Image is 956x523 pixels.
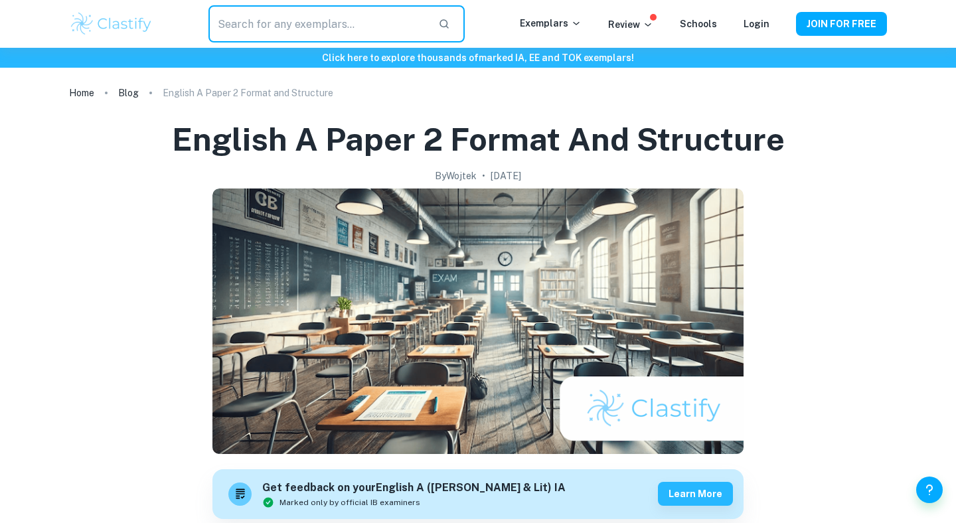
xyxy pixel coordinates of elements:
[3,50,953,65] h6: Click here to explore thousands of marked IA, EE and TOK exemplars !
[482,169,485,183] p: •
[172,118,785,161] h1: English A Paper 2 Format and Structure
[520,16,582,31] p: Exemplars
[279,496,420,508] span: Marked only by official IB examiners
[208,5,428,42] input: Search for any exemplars...
[262,480,566,496] h6: Get feedback on your English A ([PERSON_NAME] & Lit) IA
[680,19,717,29] a: Schools
[69,84,94,102] a: Home
[608,17,653,32] p: Review
[435,169,477,183] h2: By Wojtek
[491,169,521,183] h2: [DATE]
[118,84,139,102] a: Blog
[796,12,887,36] button: JOIN FOR FREE
[212,469,744,519] a: Get feedback on yourEnglish A ([PERSON_NAME] & Lit) IAMarked only by official IB examinersLearn more
[658,482,733,506] button: Learn more
[69,11,153,37] img: Clastify logo
[163,86,333,100] p: English A Paper 2 Format and Structure
[212,188,744,454] img: English A Paper 2 Format and Structure cover image
[916,477,943,503] button: Help and Feedback
[744,19,769,29] a: Login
